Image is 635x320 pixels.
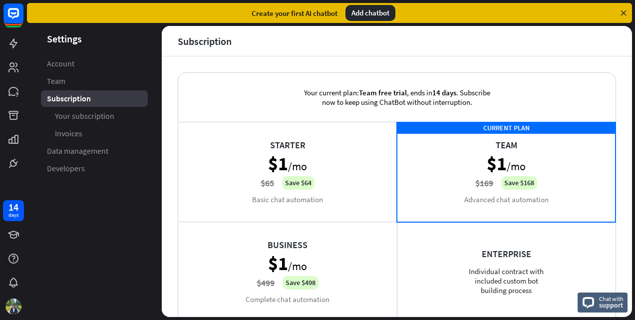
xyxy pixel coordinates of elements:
header: Settings [27,32,162,45]
div: 14 [8,203,18,212]
button: Open LiveChat chat widget [8,4,38,34]
a: Invoices [41,125,148,142]
a: Developers [41,160,148,177]
a: Account [41,55,148,72]
span: Developers [47,163,85,174]
span: Data management [47,146,108,156]
div: days [8,212,18,219]
div: Subscription [178,35,232,47]
span: Subscription [47,93,91,104]
a: Team [41,73,148,89]
a: Your subscription [41,108,148,124]
div: Your current plan: , ends in . Subscribe now to keep using ChatBot without interruption. [290,73,504,122]
a: 14 days [3,200,24,221]
span: Invoices [55,128,82,139]
span: support [599,301,624,310]
span: Account [47,58,74,69]
span: Your subscription [55,111,114,121]
span: Team [47,76,65,86]
span: 14 days [432,88,456,97]
span: Chat with [599,294,624,304]
a: Data management [41,143,148,159]
span: Team free trial [359,88,407,97]
div: Create your first AI chatbot [252,8,337,18]
div: Add chatbot [345,5,395,21]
